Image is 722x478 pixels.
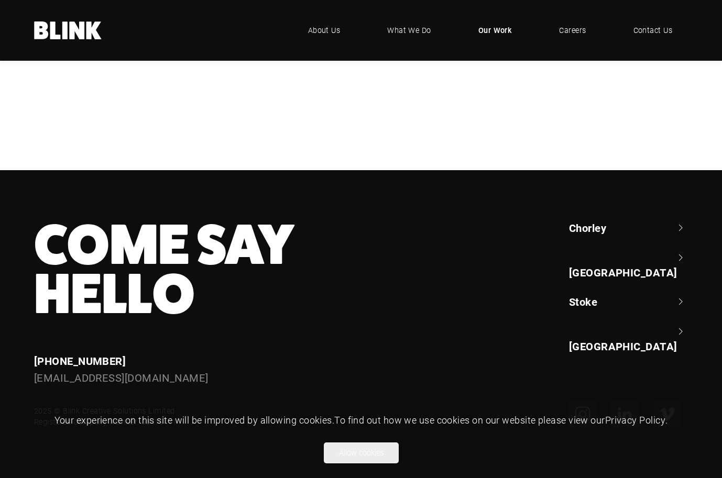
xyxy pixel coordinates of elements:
span: Your experience on this site will be improved by allowing cookies. To find out how we use cookies... [54,414,668,426]
a: Stoke [569,294,688,309]
a: About Us [292,15,356,46]
a: [PHONE_NUMBER] [34,354,126,368]
a: [GEOGRAPHIC_DATA] [569,324,688,354]
h3: Come Say Hello [34,220,421,319]
span: Careers [559,25,586,36]
a: [EMAIL_ADDRESS][DOMAIN_NAME] [34,371,209,384]
a: Chorley [569,220,688,235]
a: What We Do [371,15,447,46]
span: What We Do [387,25,431,36]
button: Allow cookies [324,442,399,463]
a: [GEOGRAPHIC_DATA] [569,250,688,280]
a: Privacy Policy [605,414,665,426]
a: Contact Us [618,15,688,46]
span: Contact Us [633,25,673,36]
a: Home [34,21,102,39]
span: About Us [308,25,341,36]
a: Careers [543,15,601,46]
a: Our Work [463,15,528,46]
span: Our Work [478,25,512,36]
